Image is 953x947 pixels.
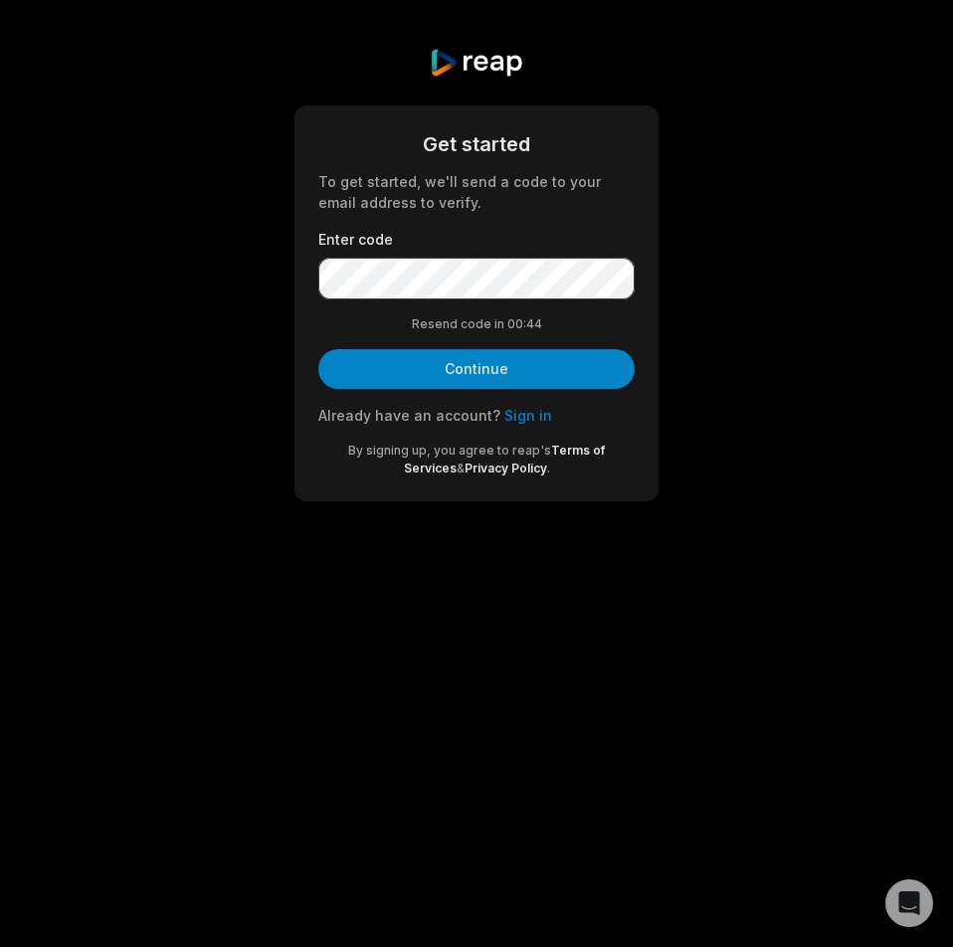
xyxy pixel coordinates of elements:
label: Enter code [318,229,635,250]
div: To get started, we'll send a code to your email address to verify. [318,171,635,213]
span: & [457,461,465,475]
span: Already have an account? [318,407,500,424]
span: By signing up, you agree to reap's [348,443,551,458]
a: Sign in [504,407,552,424]
a: Terms of Services [404,443,606,475]
button: Continue [318,349,635,389]
span: 44 [526,315,542,333]
div: Resend code in 00: [318,315,635,333]
div: Get started [318,129,635,159]
a: Privacy Policy [465,461,547,475]
img: reap [429,48,523,78]
div: Open Intercom Messenger [885,879,933,927]
span: . [547,461,550,475]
